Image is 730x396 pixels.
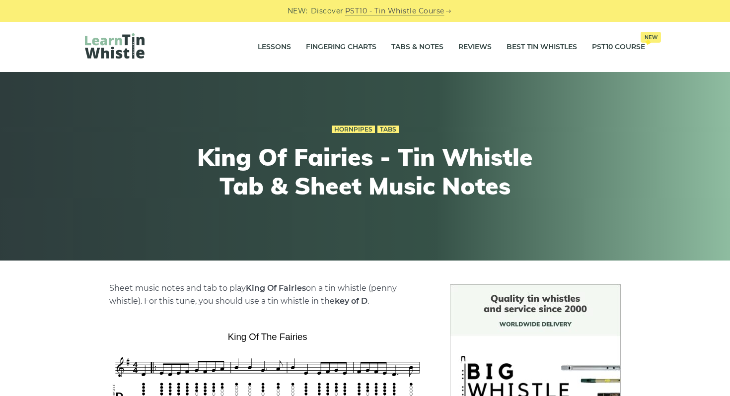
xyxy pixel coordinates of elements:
strong: King Of Fairies [246,283,306,293]
p: Sheet music notes and tab to play on a tin whistle (penny whistle). For this tune, you should use... [109,282,426,308]
img: LearnTinWhistle.com [85,33,145,59]
a: PST10 CourseNew [592,35,645,60]
a: Hornpipes [332,126,375,133]
a: Reviews [458,35,492,60]
a: Fingering Charts [306,35,376,60]
span: New [641,32,661,43]
a: Lessons [258,35,291,60]
h1: King Of Fairies - Tin Whistle Tab & Sheet Music Notes [182,143,548,200]
a: Tabs & Notes [391,35,443,60]
strong: key of D [335,296,367,306]
a: Best Tin Whistles [507,35,577,60]
a: Tabs [377,126,399,133]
